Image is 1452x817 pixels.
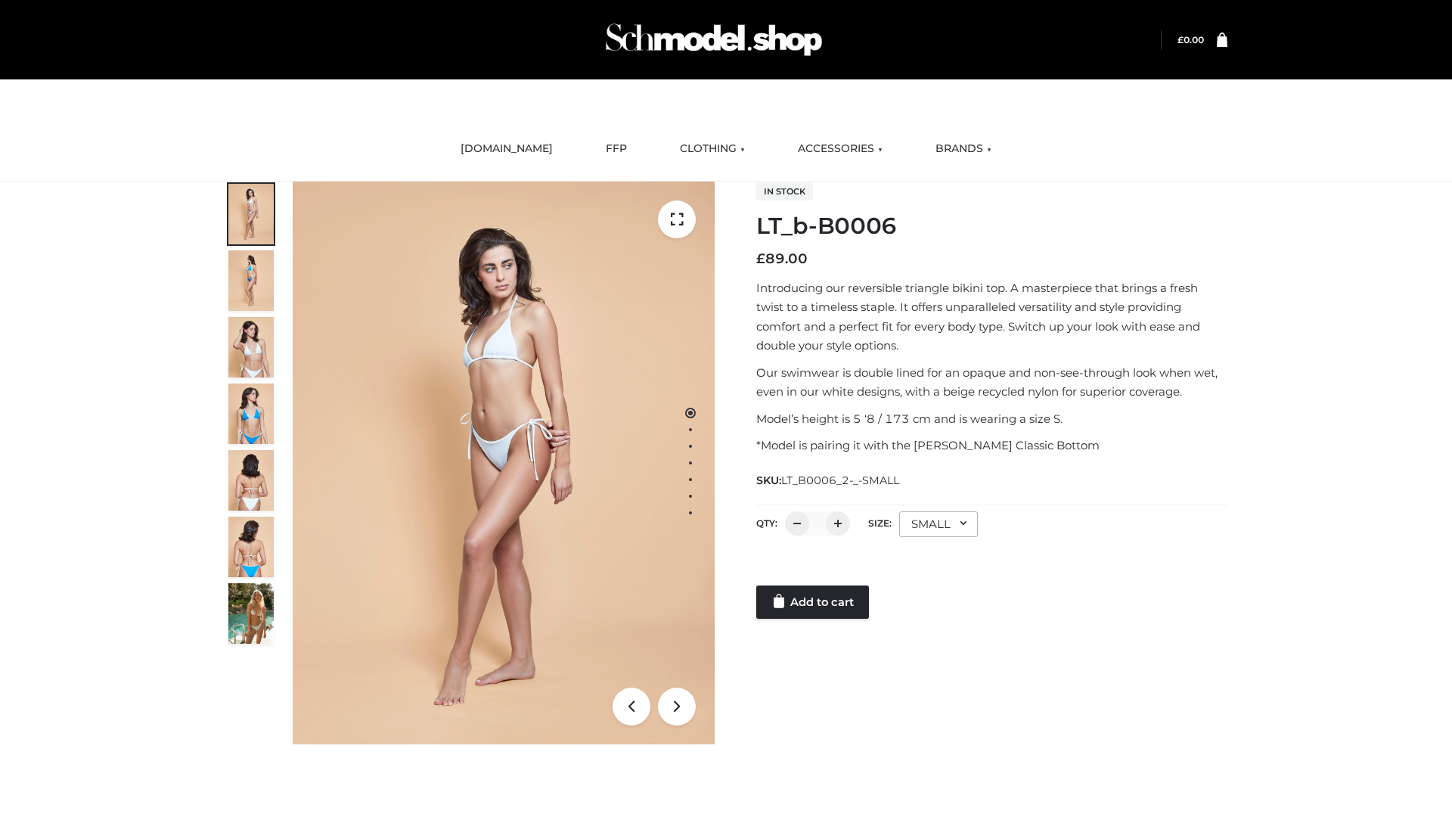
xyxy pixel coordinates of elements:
[228,384,274,444] img: ArielClassicBikiniTop_CloudNine_AzureSky_OW114ECO_4-scaled.jpg
[899,511,978,537] div: SMALL
[228,184,274,244] img: ArielClassicBikiniTop_CloudNine_AzureSky_OW114ECO_1-scaled.jpg
[756,182,813,200] span: In stock
[600,10,827,70] img: Schmodel Admin 964
[293,182,715,744] img: ArielClassicBikiniTop_CloudNine_AzureSky_OW114ECO_1
[756,471,901,489] span: SKU:
[756,250,808,267] bdi: 89.00
[228,450,274,511] img: ArielClassicBikiniTop_CloudNine_AzureSky_OW114ECO_7-scaled.jpg
[756,436,1227,455] p: *Model is pairing it with the [PERSON_NAME] Classic Bottom
[756,213,1227,240] h1: LT_b-B0006
[756,363,1227,402] p: Our swimwear is double lined for an opaque and non-see-through look when wet, even in our white d...
[1177,34,1204,45] bdi: 0.00
[781,474,899,487] span: LT_B0006_2-_-SMALL
[756,278,1227,356] p: Introducing our reversible triangle bikini top. A masterpiece that brings a fresh twist to a time...
[594,132,638,166] a: FFP
[756,586,869,619] a: Add to cart
[449,132,564,166] a: [DOMAIN_NAME]
[228,250,274,311] img: ArielClassicBikiniTop_CloudNine_AzureSky_OW114ECO_2-scaled.jpg
[786,132,894,166] a: ACCESSORIES
[228,583,274,644] img: Arieltop_CloudNine_AzureSky2.jpg
[669,132,756,166] a: CLOTHING
[868,517,892,529] label: Size:
[228,317,274,377] img: ArielClassicBikiniTop_CloudNine_AzureSky_OW114ECO_3-scaled.jpg
[756,517,777,529] label: QTY:
[1177,34,1184,45] span: £
[924,132,1003,166] a: BRANDS
[228,517,274,577] img: ArielClassicBikiniTop_CloudNine_AzureSky_OW114ECO_8-scaled.jpg
[1177,34,1204,45] a: £0.00
[756,250,765,267] span: £
[756,409,1227,429] p: Model’s height is 5 ‘8 / 173 cm and is wearing a size S.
